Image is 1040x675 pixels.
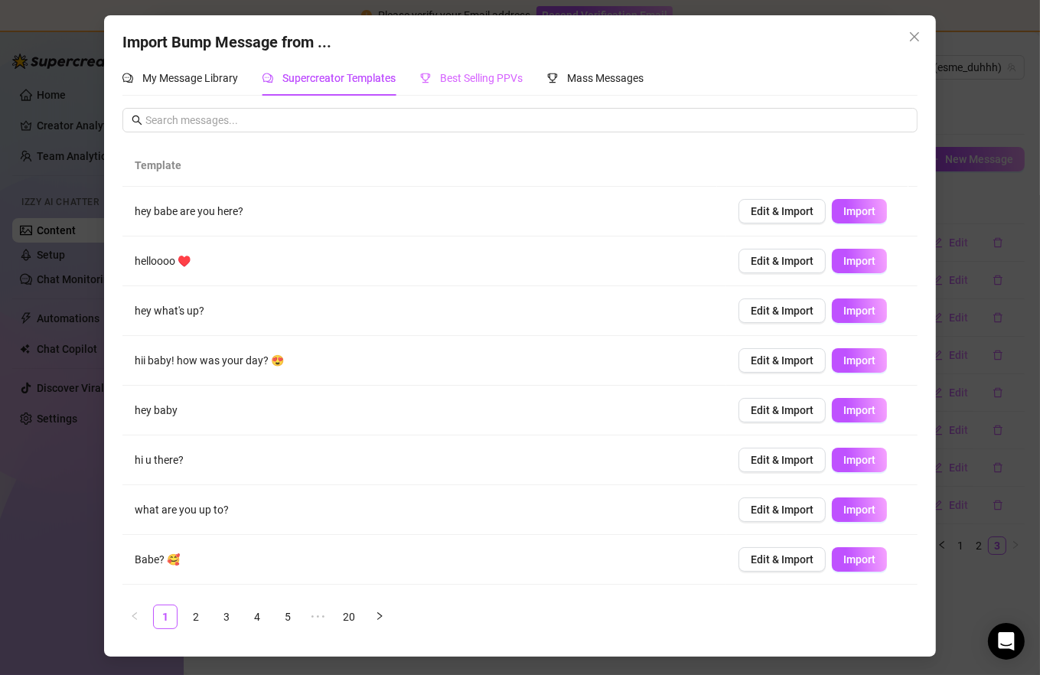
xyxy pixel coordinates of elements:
[184,605,207,628] a: 2
[184,605,208,629] li: 2
[122,73,133,83] span: comment
[122,535,726,585] td: Babe? 🥰
[843,553,875,566] span: Import
[214,605,239,629] li: 3
[843,205,875,217] span: Import
[832,249,887,273] button: Import
[122,187,726,236] td: hey babe are you here?
[738,398,826,422] button: Edit & Import
[306,605,331,629] span: •••
[567,72,644,84] span: Mass Messages
[275,605,300,629] li: 5
[751,553,813,566] span: Edit & Import
[145,112,908,129] input: Search messages...
[367,605,392,629] li: Next Page
[832,199,887,223] button: Import
[306,605,331,629] li: Next 5 Pages
[843,354,875,367] span: Import
[262,73,273,83] span: comment
[282,72,396,84] span: Supercreator Templates
[153,605,178,629] li: 1
[843,305,875,317] span: Import
[337,605,360,628] a: 20
[908,31,921,43] span: close
[738,448,826,472] button: Edit & Import
[122,585,726,634] td: what's up?
[988,623,1025,660] div: Open Intercom Messenger
[738,199,826,223] button: Edit & Import
[122,236,726,286] td: helloooo ♥️
[902,31,927,43] span: Close
[832,448,887,472] button: Import
[122,605,147,629] button: left
[832,298,887,323] button: Import
[122,386,726,435] td: hey baby
[122,605,147,629] li: Previous Page
[215,605,238,628] a: 3
[832,547,887,572] button: Import
[751,305,813,317] span: Edit & Import
[420,73,431,83] span: trophy
[843,504,875,516] span: Import
[751,255,813,267] span: Edit & Import
[440,72,523,84] span: Best Selling PPVs
[832,348,887,373] button: Import
[843,255,875,267] span: Import
[246,605,269,628] a: 4
[122,33,331,51] span: Import Bump Message from ...
[751,504,813,516] span: Edit & Import
[751,205,813,217] span: Edit & Import
[132,115,142,126] span: search
[547,73,558,83] span: trophy
[122,336,726,386] td: hii baby! how was your day? 😍
[832,497,887,522] button: Import
[738,547,826,572] button: Edit & Import
[902,24,927,49] button: Close
[122,286,726,336] td: hey what's up?
[154,605,177,628] a: 1
[245,605,269,629] li: 4
[843,404,875,416] span: Import
[843,454,875,466] span: Import
[142,72,238,84] span: My Message Library
[122,485,726,535] td: what are you up to?
[738,298,826,323] button: Edit & Import
[276,605,299,628] a: 5
[738,249,826,273] button: Edit & Import
[337,605,361,629] li: 20
[367,605,392,629] button: right
[130,611,139,621] span: left
[122,145,717,187] th: Template
[122,435,726,485] td: hi u there?
[751,454,813,466] span: Edit & Import
[751,354,813,367] span: Edit & Import
[738,348,826,373] button: Edit & Import
[738,497,826,522] button: Edit & Import
[375,611,384,621] span: right
[832,398,887,422] button: Import
[751,404,813,416] span: Edit & Import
